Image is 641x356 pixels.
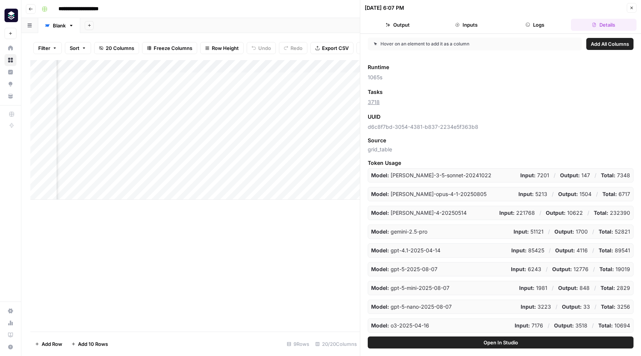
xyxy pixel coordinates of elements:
[562,303,590,311] p: 33
[368,159,634,167] span: Token Usage
[371,303,389,310] strong: Model:
[65,42,91,54] button: Sort
[368,113,380,121] span: UUID
[586,38,634,50] button: Add All Columns
[546,209,583,217] p: 10622
[591,40,629,48] span: Add All Columns
[247,42,276,54] button: Undo
[554,228,574,235] strong: Output:
[291,44,303,52] span: Redo
[518,191,534,197] strong: Input:
[106,44,134,52] span: 20 Columns
[371,172,491,179] p: claude-3-5-sonnet-20241022
[433,19,499,31] button: Inputs
[368,146,634,153] span: grid_table
[4,42,16,54] a: Home
[554,172,556,179] p: /
[70,44,79,52] span: Sort
[546,265,548,273] p: /
[552,190,554,198] p: /
[601,172,616,178] strong: Total:
[53,22,66,29] div: Blank
[365,4,404,12] div: [DATE] 6:07 PM
[499,209,535,217] p: 221768
[555,247,575,253] strong: Output:
[368,99,380,105] a: 3718
[539,209,541,217] p: /
[38,18,80,33] a: Blank
[520,172,549,179] p: 7201
[548,228,550,235] p: /
[371,210,389,216] strong: Model:
[558,284,590,292] p: 848
[284,338,312,350] div: 9 Rows
[200,42,244,54] button: Row Height
[94,42,139,54] button: 20 Columns
[511,247,527,253] strong: Input:
[602,190,630,198] p: 6717
[4,9,18,22] img: Platformengineering.org Logo
[30,338,67,350] button: Add Row
[4,329,16,341] a: Learning Hub
[511,247,544,254] p: 85425
[33,42,62,54] button: Filter
[368,123,634,131] span: d6c8f7bd-3054-4381-b837-2234e5f363b8
[520,172,536,178] strong: Input:
[519,284,547,292] p: 1981
[499,210,515,216] strong: Input:
[594,209,630,217] p: 232390
[594,284,596,292] p: /
[601,284,630,292] p: 2829
[548,322,550,329] p: /
[368,63,389,71] span: Runtime
[368,74,634,81] span: 1065s
[258,44,271,52] span: Undo
[511,265,541,273] p: 6243
[78,340,108,348] span: Add 10 Rows
[521,303,536,310] strong: Input:
[371,172,389,178] strong: Model:
[371,209,467,217] p: claude-sonnet-4-20250514
[142,42,197,54] button: Freeze Columns
[592,247,594,254] p: /
[558,285,578,291] strong: Output:
[560,172,580,178] strong: Output:
[154,44,192,52] span: Freeze Columns
[310,42,353,54] button: Export CSV
[595,172,596,179] p: /
[514,228,529,235] strong: Input:
[4,305,16,317] a: Settings
[368,336,634,348] button: Open In Studio
[484,339,518,346] span: Open In Studio
[599,228,613,235] strong: Total:
[546,210,566,216] strong: Output:
[521,303,551,311] p: 3223
[571,19,637,31] button: Details
[4,78,16,90] a: Opportunities
[549,247,551,254] p: /
[371,228,389,235] strong: Model:
[371,265,437,273] p: gpt-5-2025-08-07
[368,137,386,144] span: Source
[552,265,589,273] p: 12776
[599,266,614,272] strong: Total:
[4,6,16,25] button: Workspace: Platformengineering.org
[514,228,544,235] p: 51121
[371,303,452,311] p: gpt-5-nano-2025-08-07
[42,340,62,348] span: Add Row
[592,322,594,329] p: /
[562,303,582,310] strong: Output:
[595,303,596,311] p: /
[4,317,16,329] a: Usage
[554,228,588,235] p: 1700
[599,265,630,273] p: 19019
[322,44,349,52] span: Export CSV
[601,285,615,291] strong: Total:
[594,210,608,216] strong: Total:
[371,322,389,329] strong: Model:
[592,228,594,235] p: /
[552,266,572,272] strong: Output:
[38,44,50,52] span: Filter
[212,44,239,52] span: Row Height
[365,19,430,31] button: Output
